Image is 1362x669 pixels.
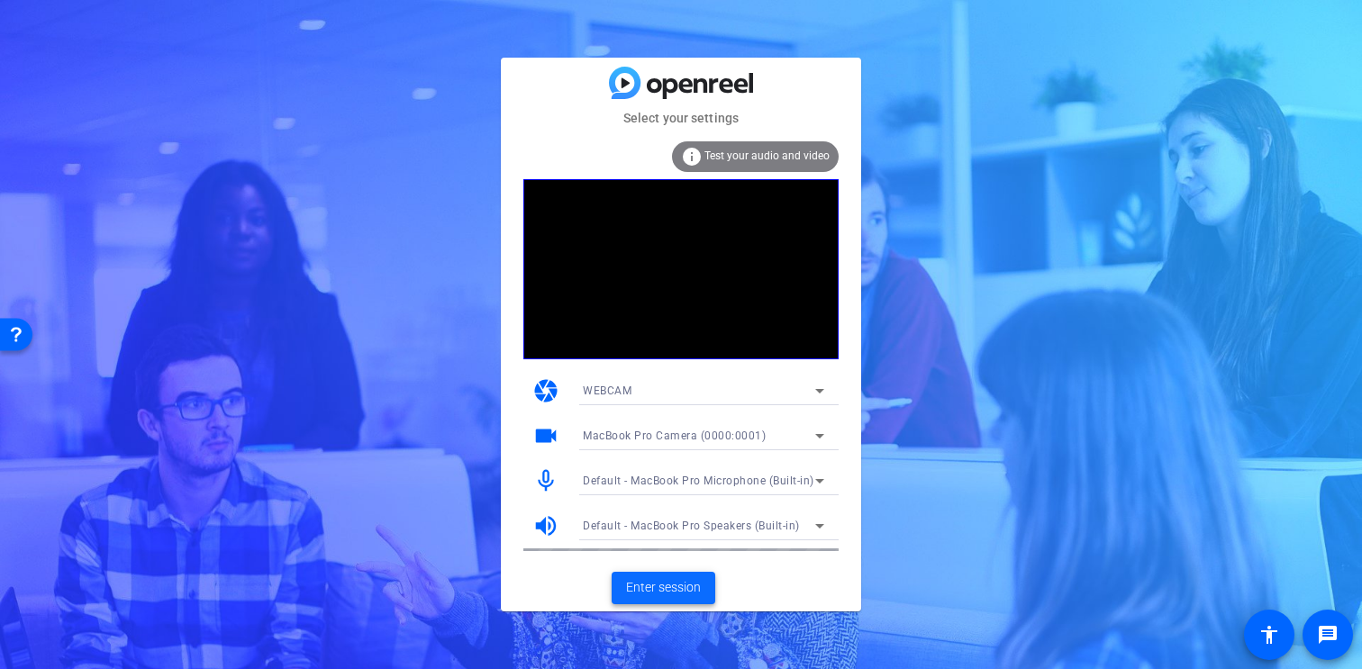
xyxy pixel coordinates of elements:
span: MacBook Pro Camera (0000:0001) [583,429,766,442]
mat-icon: info [681,146,703,167]
mat-card-subtitle: Select your settings [501,108,861,128]
span: Default - MacBook Pro Microphone (Built-in) [583,475,814,487]
mat-icon: accessibility [1258,624,1280,646]
span: Enter session [626,578,701,597]
img: blue-gradient.svg [609,67,753,98]
mat-icon: volume_up [532,512,559,539]
span: Default - MacBook Pro Speakers (Built-in) [583,520,800,532]
span: Test your audio and video [704,149,830,162]
mat-icon: camera [532,377,559,404]
mat-icon: mic_none [532,467,559,494]
mat-icon: message [1317,624,1339,646]
mat-icon: videocam [532,422,559,449]
span: WEBCAM [583,384,631,397]
button: Enter session [612,572,715,604]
